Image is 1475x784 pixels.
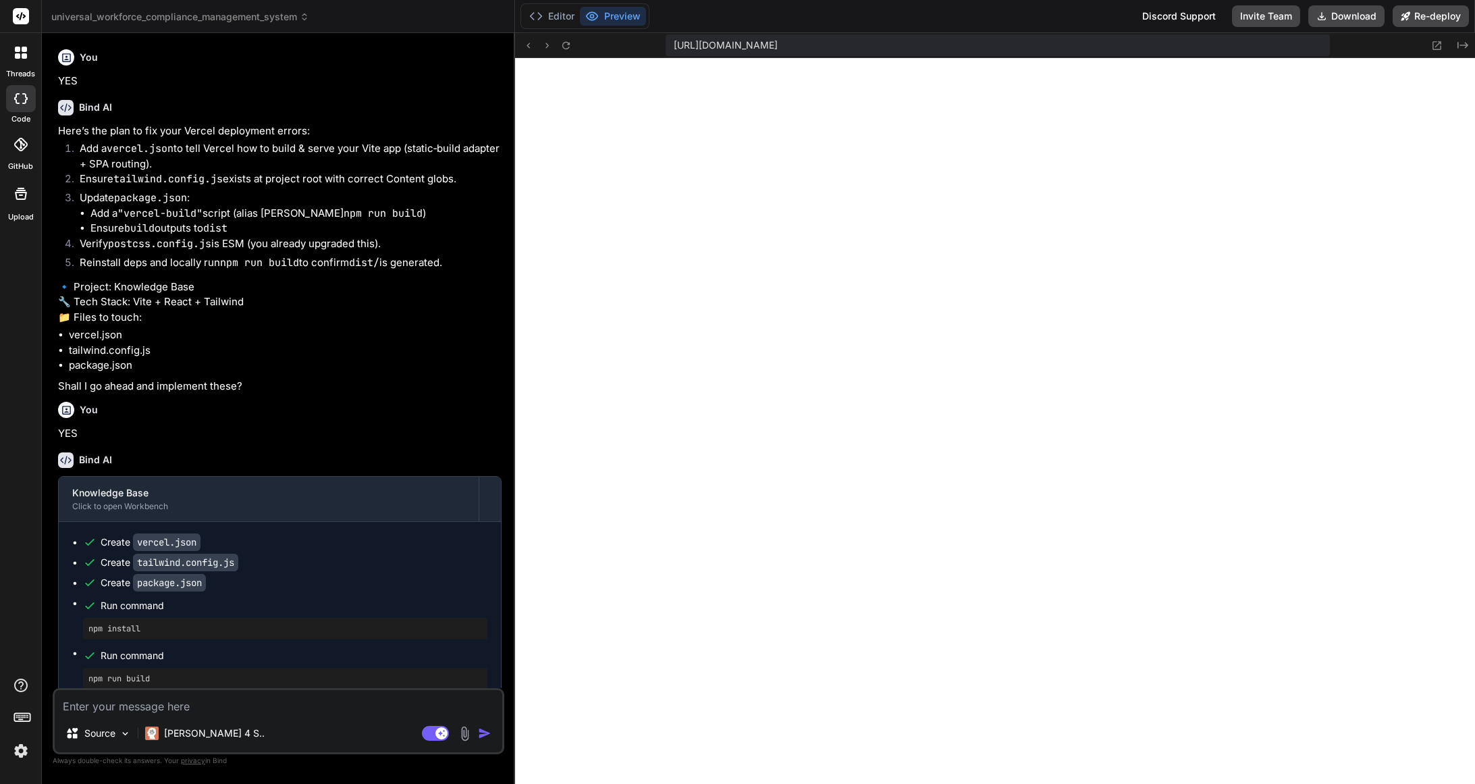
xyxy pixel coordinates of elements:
[674,38,778,52] span: [URL][DOMAIN_NAME]
[8,211,34,223] label: Upload
[84,727,115,740] p: Source
[113,172,223,186] code: tailwind.config.js
[88,623,482,634] pre: npm install
[515,58,1475,784] iframe: Preview
[80,51,98,64] h6: You
[181,756,205,764] span: privacy
[69,141,502,172] li: Add a to tell Vercel how to build & serve your Vite app (static‐build adapter + SPA routing).
[58,280,502,325] p: 🔹 Project: Knowledge Base 🔧 Tech Stack: Vite + React + Tailwind 📁 Files to touch:
[203,221,227,235] code: dist
[349,256,379,269] code: dist/
[1232,5,1300,27] button: Invite Team
[58,426,502,442] p: YES
[524,7,580,26] button: Editor
[90,206,502,221] li: Add a script (alias [PERSON_NAME] )
[164,727,265,740] p: [PERSON_NAME] 4 S..
[69,190,502,236] li: Update :
[58,379,502,394] p: Shall I go ahead and implement these?
[80,403,98,417] h6: You
[69,236,502,255] li: Verify is ESM (you already upgraded this).
[580,7,646,26] button: Preview
[344,207,423,220] code: npm run build
[79,101,112,114] h6: Bind AI
[107,142,173,155] code: vercel.json
[119,728,131,739] img: Pick Models
[69,358,502,373] li: package.json
[59,477,479,521] button: Knowledge BaseClick to open Workbench
[72,486,465,500] div: Knowledge Base
[145,727,159,740] img: Claude 4 Sonnet
[88,673,482,684] pre: npm run build
[69,343,502,359] li: tailwind.config.js
[133,533,200,551] code: vercel.json
[9,739,32,762] img: settings
[72,501,465,512] div: Click to open Workbench
[478,727,491,740] img: icon
[1393,5,1469,27] button: Re-deploy
[8,161,33,172] label: GitHub
[101,599,487,612] span: Run command
[101,535,200,549] div: Create
[58,74,502,89] p: YES
[133,574,206,592] code: package.json
[51,10,309,24] span: universal_workforce_compliance_management_system
[53,754,504,767] p: Always double-check its answers. Your in Bind
[1134,5,1224,27] div: Discord Support
[108,237,211,251] code: postcss.config.js
[58,124,502,139] p: Here’s the plan to fix your Vercel deployment errors:
[11,113,30,125] label: code
[133,554,238,571] code: tailwind.config.js
[101,556,238,569] div: Create
[117,207,203,220] code: "vercel-build"
[124,221,155,235] code: build
[114,191,187,205] code: package.json
[6,68,35,80] label: threads
[101,576,206,590] div: Create
[101,649,487,662] span: Run command
[69,255,502,274] li: Reinstall deps and locally run to confirm is generated.
[79,453,112,467] h6: Bind AI
[1308,5,1385,27] button: Download
[90,221,502,236] li: Ensure outputs to
[457,726,473,741] img: attachment
[69,328,502,343] li: vercel.json
[220,256,299,269] code: npm run build
[69,172,502,190] li: Ensure exists at project root with correct Content globs.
